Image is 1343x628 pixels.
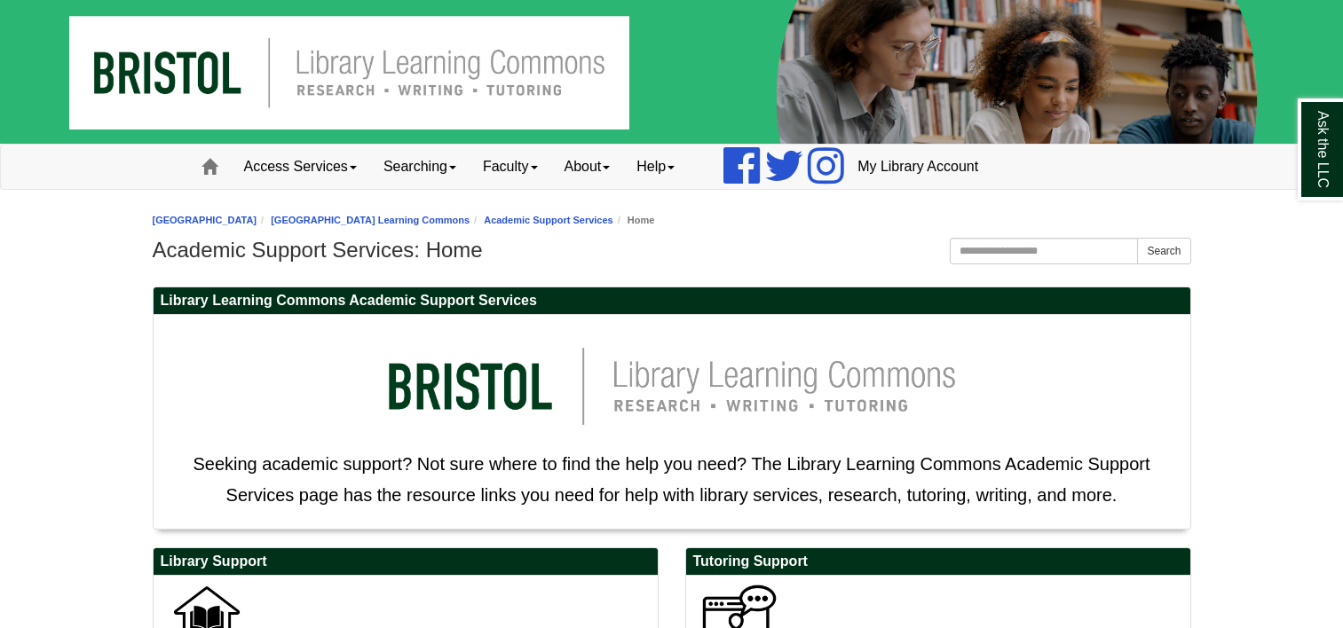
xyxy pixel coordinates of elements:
[844,145,991,189] a: My Library Account
[193,454,1149,505] span: Seeking academic support? Not sure where to find the help you need? The Library Learning Commons ...
[370,145,470,189] a: Searching
[686,548,1190,576] h2: Tutoring Support
[153,215,257,225] a: [GEOGRAPHIC_DATA]
[613,212,655,229] li: Home
[154,548,658,576] h2: Library Support
[551,145,624,189] a: About
[623,145,688,189] a: Help
[153,238,1191,263] h1: Academic Support Services: Home
[153,212,1191,229] nav: breadcrumb
[361,324,983,449] img: llc logo
[484,215,613,225] a: Academic Support Services
[470,145,551,189] a: Faculty
[231,145,370,189] a: Access Services
[154,287,1190,315] h2: Library Learning Commons Academic Support Services
[271,215,470,225] a: [GEOGRAPHIC_DATA] Learning Commons
[1137,238,1190,264] button: Search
